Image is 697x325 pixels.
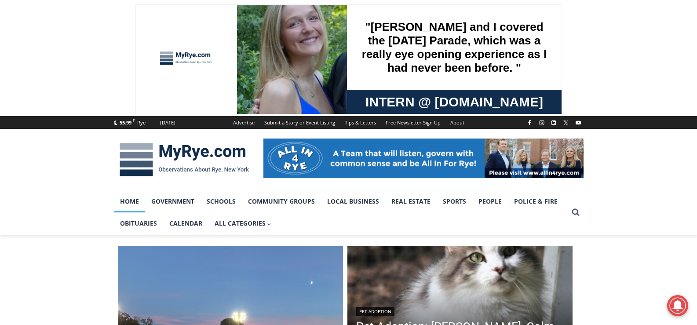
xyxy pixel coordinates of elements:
[437,190,472,212] a: Sports
[103,74,107,83] div: 6
[381,116,445,129] a: Free Newsletter Sign Up
[385,190,437,212] a: Real Estate
[160,119,175,127] div: [DATE]
[120,119,131,126] span: 55.99
[114,137,255,183] img: MyRye.com
[208,212,278,234] button: Child menu of All Categories
[163,212,208,234] a: Calendar
[114,190,145,212] a: Home
[536,117,547,128] a: Instagram
[92,74,96,83] div: 2
[228,116,469,129] nav: Secondary Navigation
[0,88,131,110] a: [PERSON_NAME] Read Sanctuary Fall Fest: [DATE]
[114,212,163,234] a: Obituaries
[7,88,117,109] h4: [PERSON_NAME] Read Sanctuary Fall Fest: [DATE]
[114,190,568,235] nav: Primary Navigation
[201,190,242,212] a: Schools
[222,0,416,85] div: "[PERSON_NAME] and I covered the [DATE] Parade, which was a really eye opening experience as I ha...
[137,119,146,127] div: Rye
[445,116,469,129] a: About
[340,116,381,129] a: Tips & Letters
[259,116,340,129] a: Submit a Story or Event Listing
[99,74,101,83] div: /
[145,190,201,212] a: Government
[573,117,584,128] a: YouTube
[92,26,127,72] div: Birds of Prey: Falcon and hawk demos
[548,117,559,128] a: Linkedin
[263,139,584,178] img: All in for Rye
[212,85,426,110] a: Intern @ [DOMAIN_NAME]
[133,118,135,123] span: F
[228,116,259,129] a: Advertise
[472,190,508,212] a: People
[561,117,571,128] a: X
[356,307,394,316] a: Pet Adoption
[242,190,321,212] a: Community Groups
[508,190,564,212] a: Police & Fire
[230,88,408,107] span: Intern @ [DOMAIN_NAME]
[568,204,584,220] button: View Search Form
[321,190,385,212] a: Local Business
[524,117,535,128] a: Facebook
